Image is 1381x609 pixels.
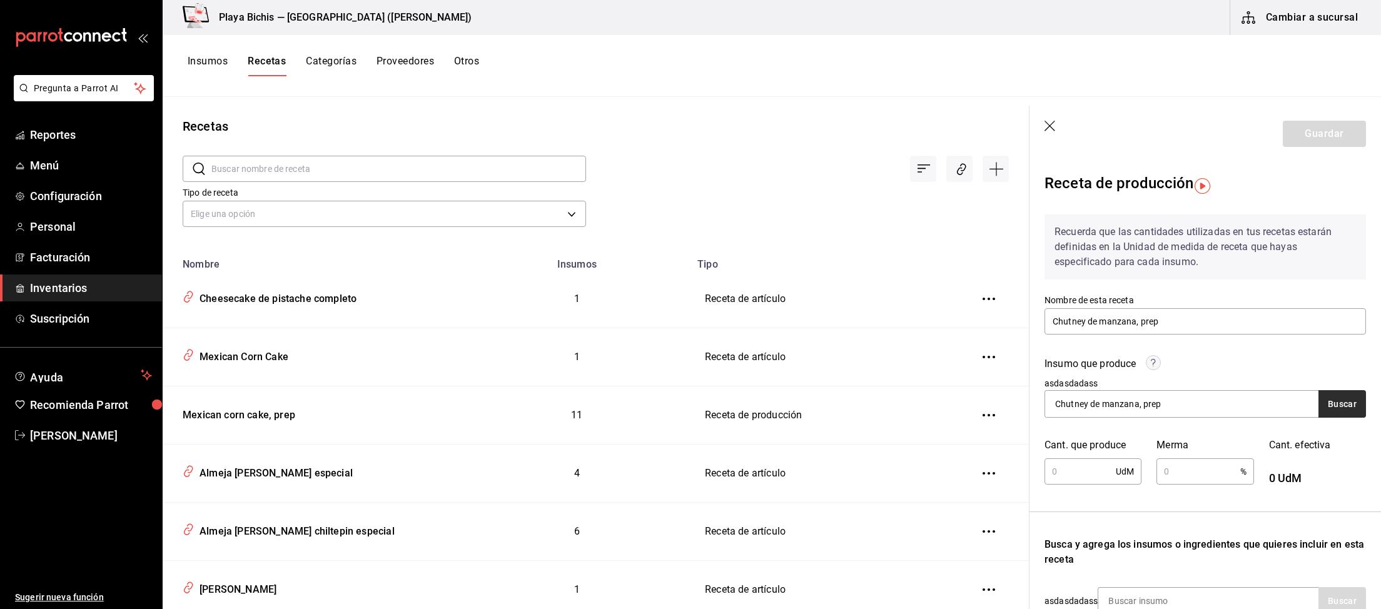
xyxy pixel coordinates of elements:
[690,503,954,561] td: Receta de artículo
[163,251,464,270] th: Nombre
[690,270,954,328] td: Receta de artículo
[571,409,582,421] span: 11
[1269,471,1302,485] span: 0 UdM
[195,520,395,539] div: Almeja [PERSON_NAME] chiltepin especial
[195,578,276,597] div: [PERSON_NAME]
[910,156,936,182] div: Ordenar por
[183,188,586,197] label: Tipo de receta
[1045,459,1116,484] input: 0
[178,403,295,423] div: Mexican corn cake, prep
[34,82,134,95] span: Pregunta a Parrot AI
[195,461,353,481] div: Almeja [PERSON_NAME] especial
[377,55,434,76] button: Proveedores
[574,583,580,595] span: 1
[248,55,286,76] button: Recetas
[574,525,580,537] span: 6
[188,55,228,76] button: Insumos
[30,126,152,143] span: Reportes
[1045,356,1136,371] div: Insumo que produce
[30,279,152,296] span: Inventarios
[138,33,148,43] button: open_drawer_menu
[30,249,152,266] span: Facturación
[454,55,479,76] button: Otros
[183,117,228,136] div: Recetas
[30,310,152,327] span: Suscripción
[983,156,1009,182] div: Agregar receta
[30,188,152,204] span: Configuración
[1318,390,1366,418] button: Buscar
[1156,458,1253,485] div: %
[1045,391,1170,417] input: Buscar insumo
[15,591,152,604] span: Sugerir nueva función
[195,345,288,365] div: Mexican Corn Cake
[1156,459,1240,484] input: 0
[30,396,152,413] span: Recomienda Parrot
[464,251,690,270] th: Insumos
[1045,214,1366,279] div: Recuerda que las cantidades utilizadas en tus recetas estarán definidas en la Unidad de medida de...
[1029,341,1366,418] div: asdasdadass
[1045,438,1141,453] div: Cant. que produce
[1045,458,1141,485] div: UdM
[574,467,580,479] span: 4
[209,10,472,25] h3: Playa Bichis — [GEOGRAPHIC_DATA] ([PERSON_NAME])
[1045,537,1366,567] div: Busca y agrega los insumos o ingredientes que quieres incluir en esta receta
[211,156,586,181] input: Buscar nombre de receta
[183,201,586,227] div: Elige una opción
[574,351,580,363] span: 1
[306,55,357,76] button: Categorías
[1156,438,1253,453] div: Merma
[1269,438,1366,453] div: Cant. efectiva
[690,251,954,270] th: Tipo
[946,156,973,182] div: Asociar recetas
[690,328,954,386] td: Receta de artículo
[690,445,954,503] td: Receta de artículo
[30,427,152,444] span: [PERSON_NAME]
[1195,178,1210,194] img: Tooltip marker
[1045,167,1366,204] div: Receta de producción
[9,91,154,104] a: Pregunta a Parrot AI
[30,218,152,235] span: Personal
[14,75,154,101] button: Pregunta a Parrot AI
[30,368,136,383] span: Ayuda
[690,386,954,445] td: Receta de producción
[574,293,580,304] span: 1
[188,55,479,76] div: navigation tabs
[195,287,357,306] div: Cheesecake de pistache completo
[30,157,152,174] span: Menú
[1045,296,1366,304] label: Nombre de esta receta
